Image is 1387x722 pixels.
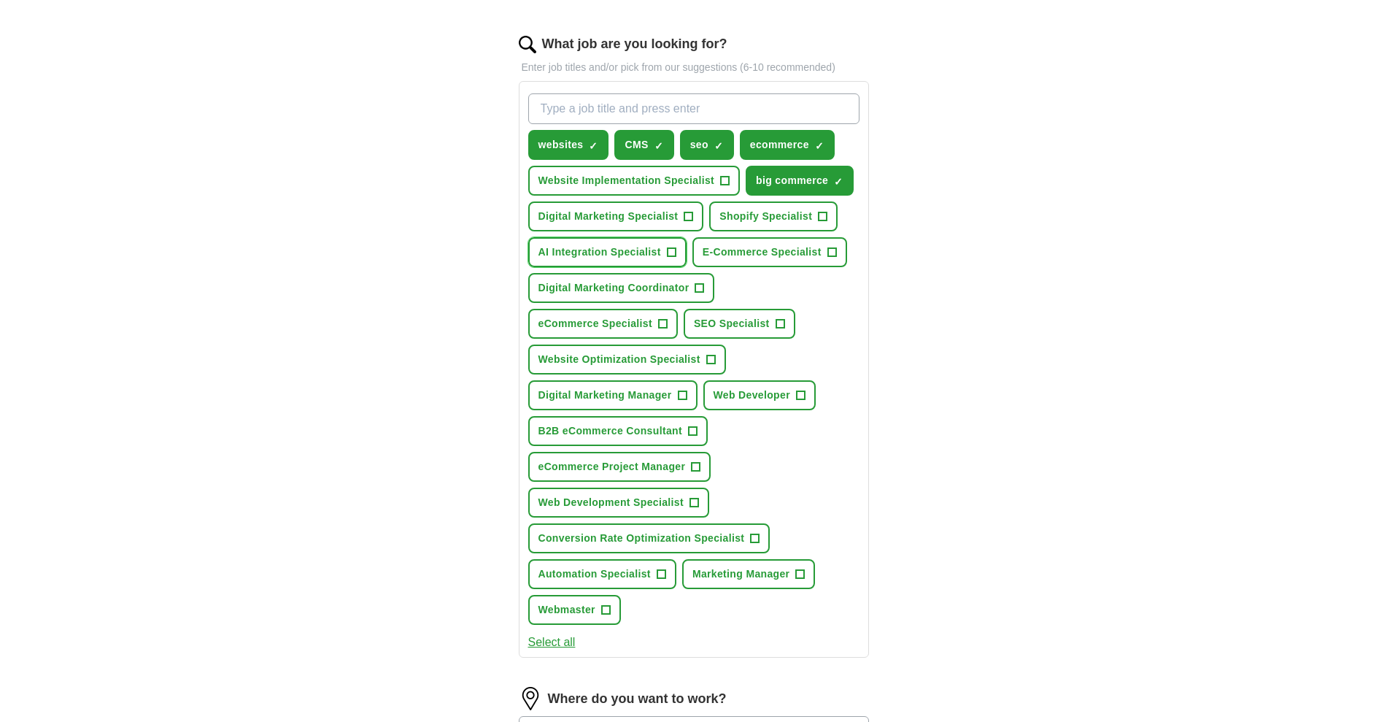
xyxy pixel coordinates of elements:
span: Web Developer [714,388,790,403]
button: CMS✓ [614,130,673,160]
span: Digital Marketing Manager [538,388,672,403]
button: Shopify Specialist [709,201,838,231]
button: big commerce✓ [746,166,854,196]
span: big commerce [756,173,828,188]
button: Digital Marketing Coordinator [528,273,715,303]
button: eCommerce Specialist [528,309,678,339]
button: Website Optimization Specialist [528,345,726,375]
input: Type a job title and press enter [528,93,859,124]
span: Digital Marketing Coordinator [538,280,689,296]
button: Marketing Manager [682,559,816,589]
button: Automation Specialist [528,559,676,589]
span: ✓ [714,140,723,152]
button: Website Implementation Specialist [528,166,741,196]
span: Shopify Specialist [719,209,812,224]
span: eCommerce Project Manager [538,459,686,475]
button: Digital Marketing Specialist [528,201,704,231]
label: Where do you want to work? [548,689,727,709]
img: search.png [519,36,536,53]
label: What job are you looking for? [542,34,727,54]
span: SEO Specialist [694,316,770,331]
span: ✓ [815,140,824,152]
button: ecommerce✓ [740,130,835,160]
button: Webmaster [528,595,621,625]
span: Marketing Manager [692,567,790,582]
button: B2B eCommerce Consultant [528,416,708,446]
span: websites [538,137,584,153]
span: ecommerce [750,137,809,153]
span: ✓ [589,140,598,152]
span: Webmaster [538,602,595,618]
span: eCommerce Specialist [538,316,652,331]
button: AI Integration Specialist [528,237,687,267]
span: Website Optimization Specialist [538,352,700,367]
img: location.png [519,687,542,710]
button: Select all [528,634,576,651]
button: Digital Marketing Manager [528,380,698,410]
span: Conversion Rate Optimization Specialist [538,531,745,546]
span: Digital Marketing Specialist [538,209,679,224]
button: websites✓ [528,130,609,160]
button: Conversion Rate Optimization Specialist [528,523,770,553]
button: SEO Specialist [684,309,795,339]
p: Enter job titles and/or pick from our suggestions (6-10 recommended) [519,60,869,75]
span: E-Commerce Specialist [703,245,822,260]
span: B2B eCommerce Consultant [538,423,682,439]
span: CMS [625,137,648,153]
span: Web Development Specialist [538,495,684,510]
span: Automation Specialist [538,567,651,582]
button: eCommerce Project Manager [528,452,711,482]
span: seo [690,137,708,153]
button: E-Commerce Specialist [692,237,847,267]
span: AI Integration Specialist [538,245,661,260]
button: Web Developer [703,380,816,410]
span: Website Implementation Specialist [538,173,715,188]
span: ✓ [834,176,843,188]
button: seo✓ [680,130,734,160]
span: ✓ [654,140,663,152]
button: Web Development Specialist [528,488,709,518]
